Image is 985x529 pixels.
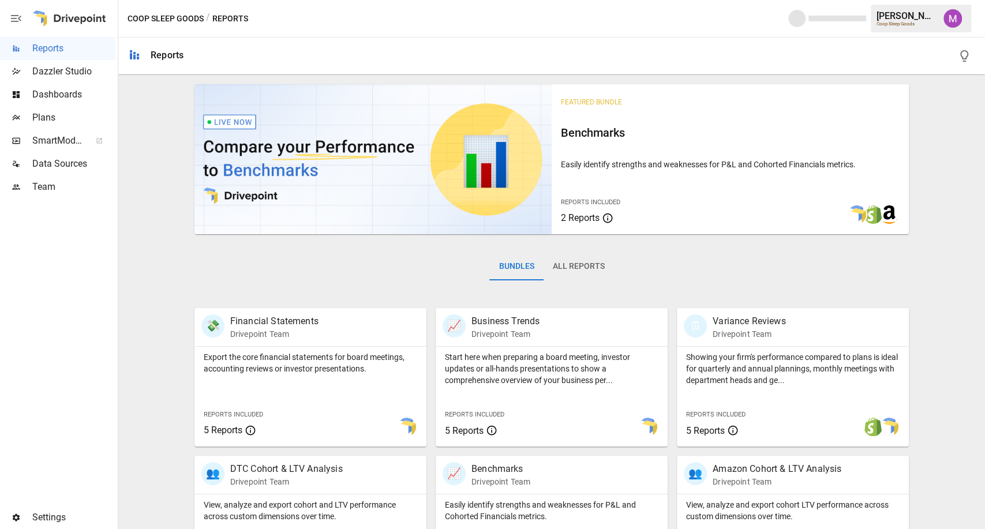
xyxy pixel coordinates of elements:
[32,88,115,102] span: Dashboards
[443,314,466,337] div: 📈
[204,411,263,418] span: Reports Included
[32,134,83,148] span: SmartModel
[471,462,530,476] p: Benchmarks
[128,12,204,26] button: Coop Sleep Goods
[877,10,937,21] div: [PERSON_NAME]
[686,351,900,386] p: Showing your firm's performance compared to plans is ideal for quarterly and annual plannings, mo...
[684,462,707,485] div: 👥
[877,21,937,27] div: Coop Sleep Goods
[32,42,115,55] span: Reports
[32,157,115,171] span: Data Sources
[201,314,224,337] div: 💸
[943,9,962,28] img: Umer Muhammed
[686,499,900,522] p: View, analyze and export cohort LTV performance across custom dimensions over time.
[445,351,658,386] p: Start here when preparing a board meeting, investor updates or all-hands presentations to show a ...
[445,425,484,436] span: 5 Reports
[713,476,841,487] p: Drivepoint Team
[713,314,785,328] p: Variance Reviews
[151,50,183,61] div: Reports
[686,411,746,418] span: Reports Included
[230,462,343,476] p: DTC Cohort & LTV Analysis
[204,425,242,436] span: 5 Reports
[443,462,466,485] div: 📈
[398,418,416,436] img: smart model
[32,65,115,78] span: Dazzler Studio
[206,12,210,26] div: /
[201,462,224,485] div: 👥
[32,180,115,194] span: Team
[937,2,969,35] button: Umer Muhammed
[561,123,900,142] h6: Benchmarks
[204,499,417,522] p: View, analyze and export cohort and LTV performance across custom dimensions over time.
[561,212,600,223] span: 2 Reports
[32,111,115,125] span: Plans
[713,328,785,340] p: Drivepoint Team
[204,351,417,374] p: Export the core financial statements for board meetings, accounting reviews or investor presentat...
[880,418,898,436] img: smart model
[471,314,540,328] p: Business Trends
[230,314,319,328] p: Financial Statements
[880,205,898,224] img: amazon
[686,425,725,436] span: 5 Reports
[230,328,319,340] p: Drivepoint Team
[471,476,530,487] p: Drivepoint Team
[848,205,866,224] img: smart model
[194,84,552,234] img: video thumbnail
[445,499,658,522] p: Easily identify strengths and weaknesses for P&L and Cohorted Financials metrics.
[445,411,504,418] span: Reports Included
[230,476,343,487] p: Drivepoint Team
[83,132,91,147] span: ™
[684,314,707,337] div: 🗓
[489,253,543,280] button: Bundles
[561,159,900,170] p: Easily identify strengths and weaknesses for P&L and Cohorted Financials metrics.
[864,205,882,224] img: shopify
[543,253,613,280] button: All Reports
[32,511,115,524] span: Settings
[561,198,620,206] span: Reports Included
[639,418,657,436] img: smart model
[864,418,882,436] img: shopify
[713,462,841,476] p: Amazon Cohort & LTV Analysis
[561,98,622,106] span: Featured Bundle
[471,328,540,340] p: Drivepoint Team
